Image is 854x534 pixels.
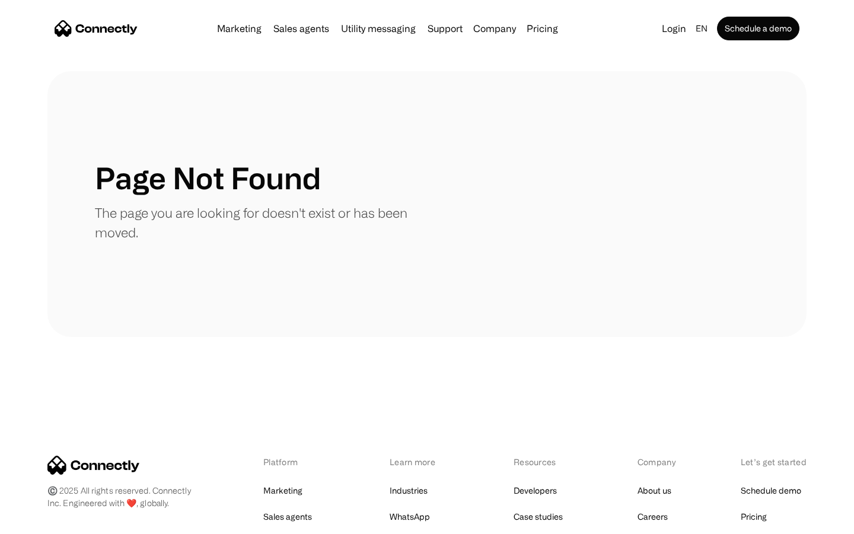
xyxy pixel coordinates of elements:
[12,512,71,530] aside: Language selected: English
[423,24,467,33] a: Support
[741,456,807,468] div: Let’s get started
[336,24,420,33] a: Utility messaging
[696,20,708,37] div: en
[522,24,563,33] a: Pricing
[473,20,516,37] div: Company
[269,24,334,33] a: Sales agents
[95,160,321,196] h1: Page Not Found
[638,456,679,468] div: Company
[390,456,452,468] div: Learn more
[390,482,428,499] a: Industries
[717,17,799,40] a: Schedule a demo
[514,508,563,525] a: Case studies
[638,508,668,525] a: Careers
[514,456,576,468] div: Resources
[657,20,691,37] a: Login
[263,508,312,525] a: Sales agents
[638,482,671,499] a: About us
[741,482,801,499] a: Schedule demo
[24,513,71,530] ul: Language list
[263,482,302,499] a: Marketing
[95,203,427,242] p: The page you are looking for doesn't exist or has been moved.
[390,508,430,525] a: WhatsApp
[212,24,266,33] a: Marketing
[514,482,557,499] a: Developers
[263,456,328,468] div: Platform
[741,508,767,525] a: Pricing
